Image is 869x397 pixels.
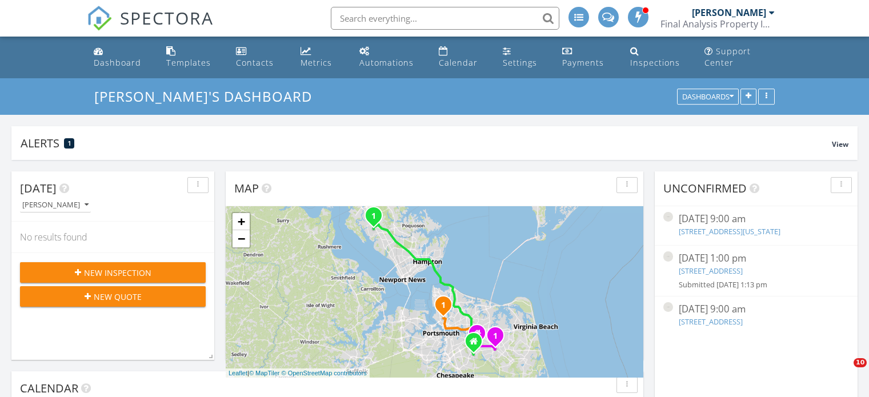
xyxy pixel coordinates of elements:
[558,41,616,74] a: Payments
[854,358,867,367] span: 10
[663,181,747,196] span: Unconfirmed
[22,201,89,209] div: [PERSON_NAME]
[493,332,498,340] i: 1
[20,286,206,307] button: New Quote
[663,302,673,312] img: streetview
[679,226,780,236] a: [STREET_ADDRESS][US_STATE]
[21,135,832,151] div: Alerts
[660,18,775,30] div: Final Analysis Property Inspections
[20,198,91,213] button: [PERSON_NAME]
[162,41,222,74] a: Templates
[94,291,142,303] span: New Quote
[282,370,367,376] a: © OpenStreetMap contributors
[663,212,673,222] img: streetview
[434,41,489,74] a: Calendar
[249,370,280,376] a: © MapTiler
[630,57,680,68] div: Inspections
[832,139,848,149] span: View
[87,15,214,39] a: SPECTORA
[20,181,57,196] span: [DATE]
[663,251,673,261] img: streetview
[94,57,141,68] div: Dashboard
[20,380,78,396] span: Calendar
[226,368,370,378] div: |
[495,335,502,342] div: 1736 Vankar Dr 306, Virginia Beach, VA 23456
[474,341,480,348] div: 1948 Blue Knob Rd, Virginia Beach VA 23464
[830,358,858,386] iframe: Intercom live chat
[441,302,446,310] i: 1
[679,212,834,226] div: [DATE] 9:00 am
[331,7,559,30] input: Search everything...
[679,251,834,266] div: [DATE] 1:00 pm
[301,57,332,68] div: Metrics
[663,212,849,239] a: [DATE] 9:00 am [STREET_ADDRESS][US_STATE]
[120,6,214,30] span: SPECTORA
[233,213,250,230] a: Zoom in
[677,89,739,105] button: Dashboards
[443,304,450,311] div: 437 W 27th St, Norfolk, VA 23517
[89,41,153,74] a: Dashboard
[296,41,346,74] a: Metrics
[20,262,206,283] button: New Inspection
[679,266,743,276] a: [STREET_ADDRESS]
[229,370,247,376] a: Leaflet
[679,316,743,327] a: [STREET_ADDRESS]
[236,57,274,68] div: Contacts
[374,215,381,222] div: 411 Eastwood Dr, Newport News, VA 23602
[11,222,214,252] div: No results found
[234,181,259,196] span: Map
[68,139,71,147] span: 1
[679,279,834,290] div: Submitted [DATE] 1:13 pm
[682,93,734,101] div: Dashboards
[692,7,766,18] div: [PERSON_NAME]
[477,333,484,340] div: 1446 Kempsville Rd, Virginia Beach VA 23464
[562,57,604,68] div: Payments
[87,6,112,31] img: The Best Home Inspection Software - Spectora
[704,46,751,68] div: Support Center
[439,57,478,68] div: Calendar
[355,41,425,74] a: Automations (Advanced)
[626,41,691,74] a: Inspections
[233,230,250,247] a: Zoom out
[700,41,780,74] a: Support Center
[94,87,322,106] a: [PERSON_NAME]'s Dashboard
[503,57,537,68] div: Settings
[498,41,548,74] a: Settings
[663,251,849,290] a: [DATE] 1:00 pm [STREET_ADDRESS] Submitted [DATE] 1:13 pm
[166,57,211,68] div: Templates
[359,57,414,68] div: Automations
[84,267,151,279] span: New Inspection
[371,212,376,220] i: 1
[679,302,834,316] div: [DATE] 9:00 am
[663,302,849,330] a: [DATE] 9:00 am [STREET_ADDRESS]
[231,41,287,74] a: Contacts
